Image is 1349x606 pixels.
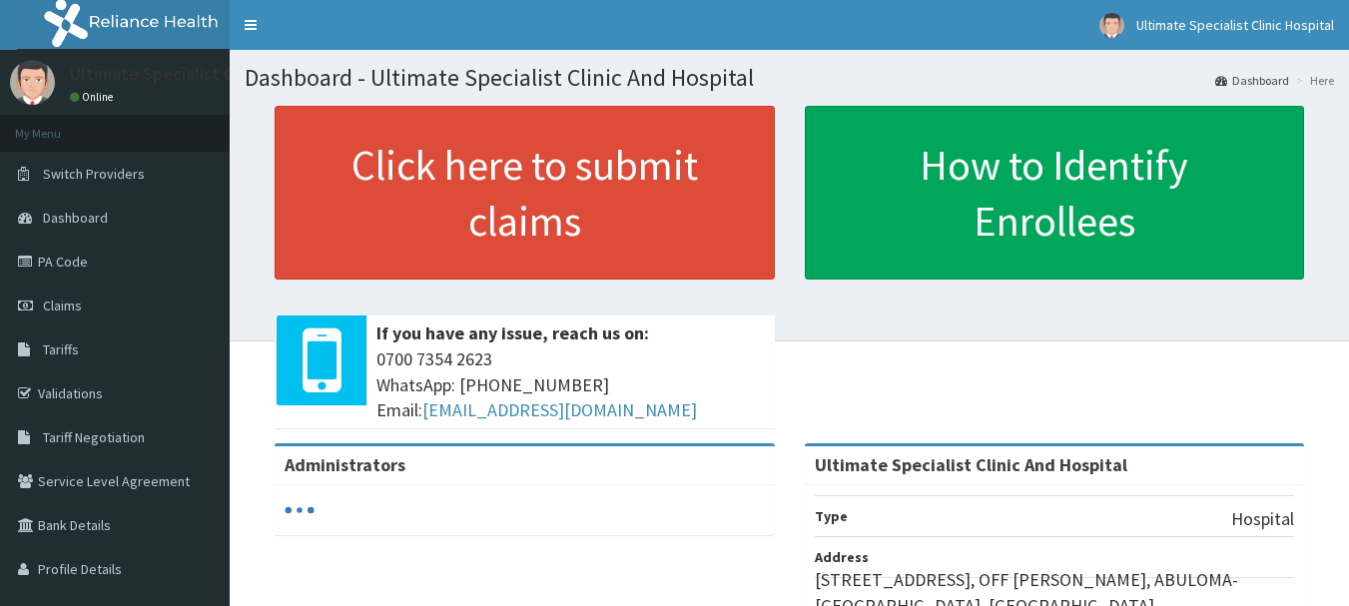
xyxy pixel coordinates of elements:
[815,548,869,566] b: Address
[285,495,315,525] svg: audio-loading
[805,106,1305,280] a: How to Identify Enrollees
[43,428,145,446] span: Tariff Negotiation
[1099,13,1124,38] img: User Image
[275,106,775,280] a: Click here to submit claims
[43,209,108,227] span: Dashboard
[815,507,848,525] b: Type
[70,65,336,83] p: Ultimate Specialist Clinic Hospital
[376,321,649,344] b: If you have any issue, reach us on:
[1231,506,1294,532] p: Hospital
[285,453,405,476] b: Administrators
[1291,72,1334,89] li: Here
[1136,16,1334,34] span: Ultimate Specialist Clinic Hospital
[1215,72,1289,89] a: Dashboard
[422,398,697,421] a: [EMAIL_ADDRESS][DOMAIN_NAME]
[43,340,79,358] span: Tariffs
[245,65,1334,91] h1: Dashboard - Ultimate Specialist Clinic And Hospital
[376,346,765,423] span: 0700 7354 2623 WhatsApp: [PHONE_NUMBER] Email:
[43,165,145,183] span: Switch Providers
[43,297,82,314] span: Claims
[10,60,55,105] img: User Image
[815,453,1127,476] strong: Ultimate Specialist Clinic And Hospital
[70,90,118,104] a: Online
